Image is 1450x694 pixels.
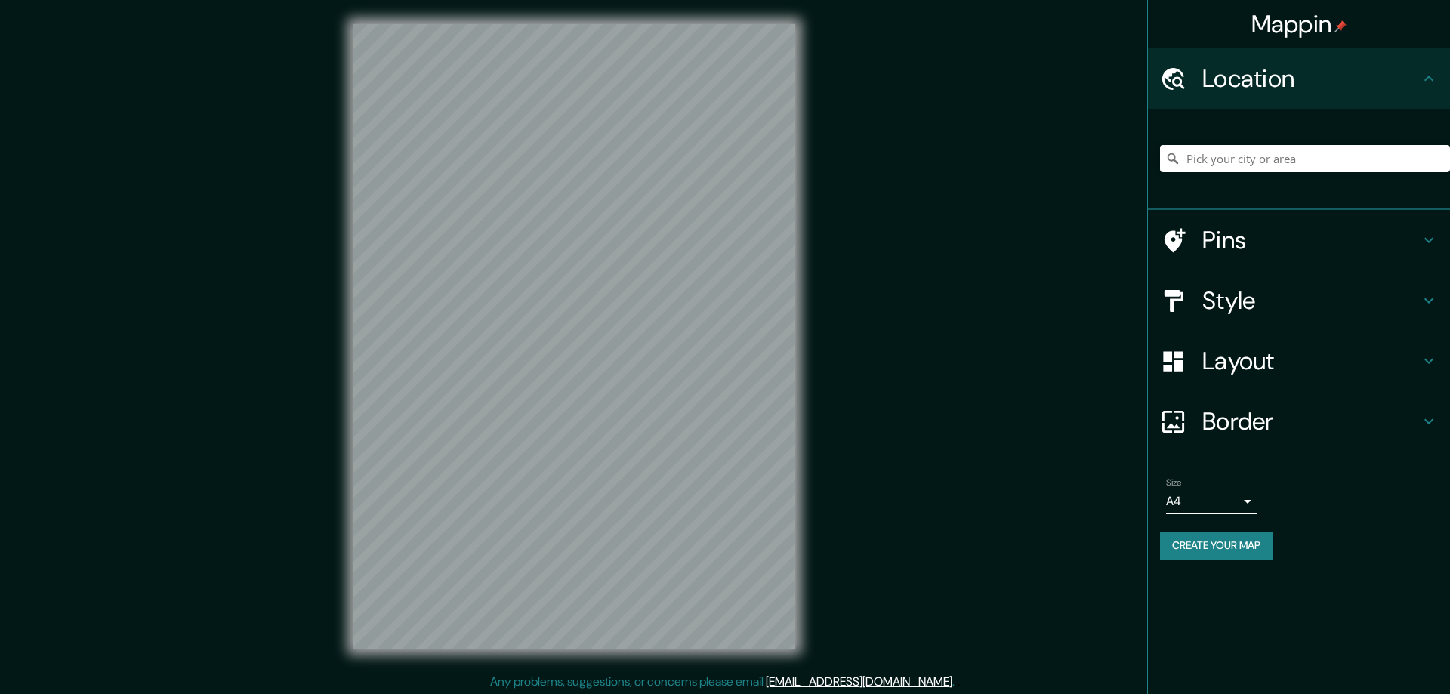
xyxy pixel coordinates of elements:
[1148,331,1450,391] div: Layout
[353,24,795,649] canvas: Map
[1160,145,1450,172] input: Pick your city or area
[1202,225,1420,255] h4: Pins
[1166,489,1257,514] div: A4
[1334,20,1347,32] img: pin-icon.png
[1251,9,1347,39] h4: Mappin
[1160,532,1273,560] button: Create your map
[1166,477,1182,489] label: Size
[1148,210,1450,270] div: Pins
[1316,635,1433,677] iframe: Help widget launcher
[1202,63,1420,94] h4: Location
[1202,406,1420,436] h4: Border
[957,673,960,691] div: .
[955,673,957,691] div: .
[1148,391,1450,452] div: Border
[1148,270,1450,331] div: Style
[1202,285,1420,316] h4: Style
[1202,346,1420,376] h4: Layout
[1148,48,1450,109] div: Location
[490,673,955,691] p: Any problems, suggestions, or concerns please email .
[766,674,952,689] a: [EMAIL_ADDRESS][DOMAIN_NAME]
